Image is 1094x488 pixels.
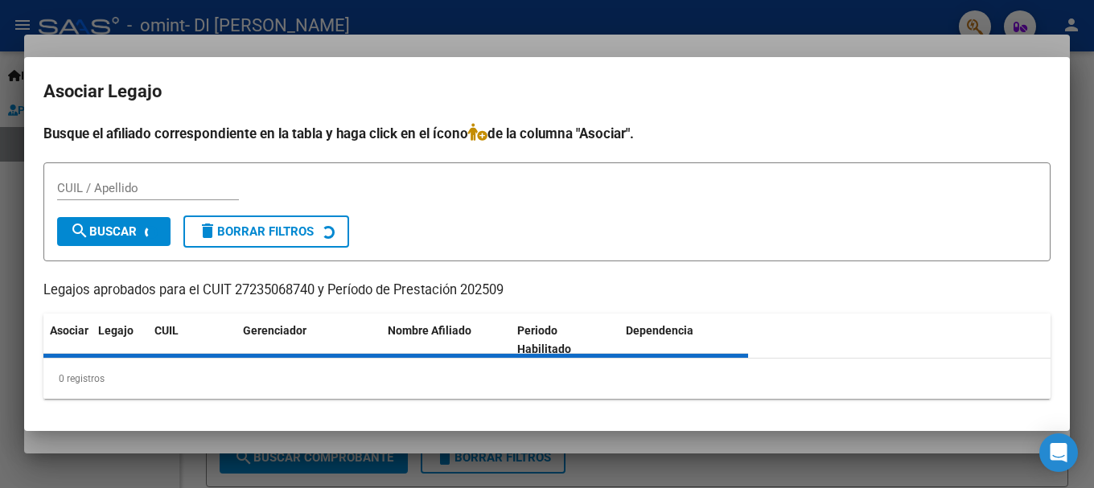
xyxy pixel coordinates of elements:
datatable-header-cell: Asociar [43,314,92,367]
datatable-header-cell: Dependencia [619,314,749,367]
p: Legajos aprobados para el CUIT 27235068740 y Período de Prestación 202509 [43,281,1051,301]
h4: Busque el afiliado correspondiente en la tabla y haga click en el ícono de la columna "Asociar". [43,123,1051,144]
span: Buscar [70,224,137,239]
span: Dependencia [626,324,693,337]
datatable-header-cell: Gerenciador [236,314,381,367]
span: Borrar Filtros [198,224,314,239]
button: Buscar [57,217,171,246]
span: Nombre Afiliado [388,324,471,337]
span: Gerenciador [243,324,306,337]
mat-icon: search [70,221,89,240]
div: 0 registros [43,359,1051,399]
button: Borrar Filtros [183,215,349,248]
h2: Asociar Legajo [43,76,1051,107]
span: Periodo Habilitado [517,324,571,355]
datatable-header-cell: Legajo [92,314,148,367]
datatable-header-cell: Nombre Afiliado [381,314,511,367]
datatable-header-cell: CUIL [148,314,236,367]
div: Open Intercom Messenger [1039,433,1078,472]
mat-icon: delete [198,221,217,240]
span: Asociar [50,324,88,337]
datatable-header-cell: Periodo Habilitado [511,314,619,367]
span: CUIL [154,324,179,337]
span: Legajo [98,324,134,337]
